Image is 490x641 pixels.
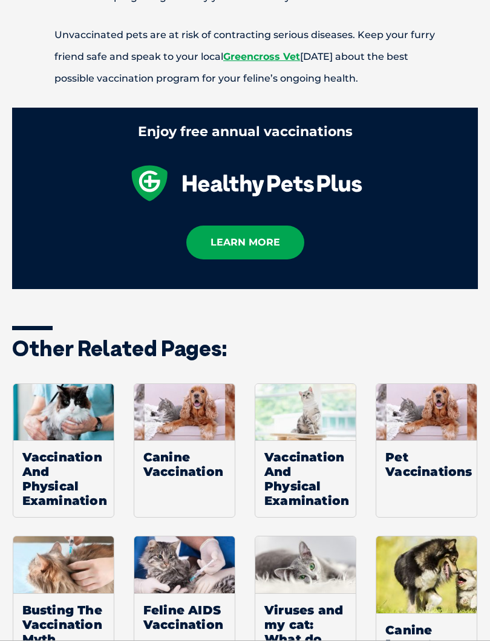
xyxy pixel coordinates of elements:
a: learn more [186,226,304,259]
div: Enjoy free annual vaccinations [138,123,353,141]
span: Canine Vaccination [134,440,235,488]
img: healthy-pets-plus.svg [128,165,362,201]
img: Cat dental check [255,536,356,593]
span: Vaccination And Physical Examination [255,440,356,517]
a: Pet Vaccinations [376,383,477,518]
span: Vaccination And Physical Examination [13,440,114,517]
a: Greencross Vet [223,51,300,62]
a: Vaccination And Physical Examination [255,383,356,518]
span: Feline AIDS Vaccination [134,593,235,641]
img: Kitten Vaccinations [134,536,235,593]
span: Pet Vaccinations [376,440,477,488]
p: Unvaccinated pets are at risk of contracting serious diseases. Keep your furry friend safe and sp... [12,24,478,89]
a: Vaccination And Physical Examination [13,383,114,518]
h3: Other related pages: [12,337,478,359]
a: Canine Vaccination [134,383,235,518]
